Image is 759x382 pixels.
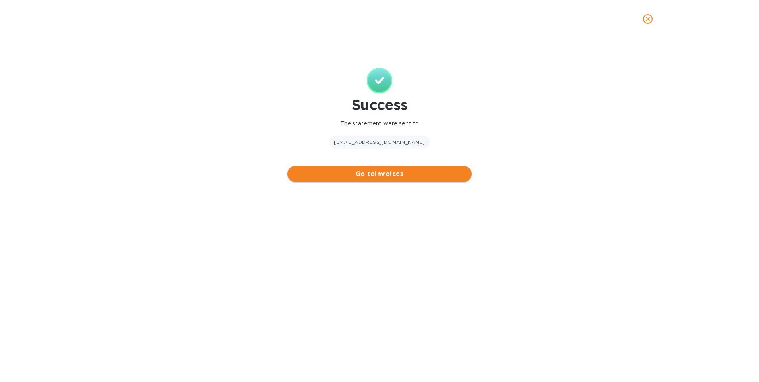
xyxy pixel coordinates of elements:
[294,169,465,179] span: Go to invoices
[638,10,657,29] button: close
[287,120,472,128] p: The statement were sent to
[287,166,472,182] button: Go toinvoices
[287,96,472,113] h1: Success
[334,139,425,145] span: [EMAIL_ADDRESS][DOMAIN_NAME]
